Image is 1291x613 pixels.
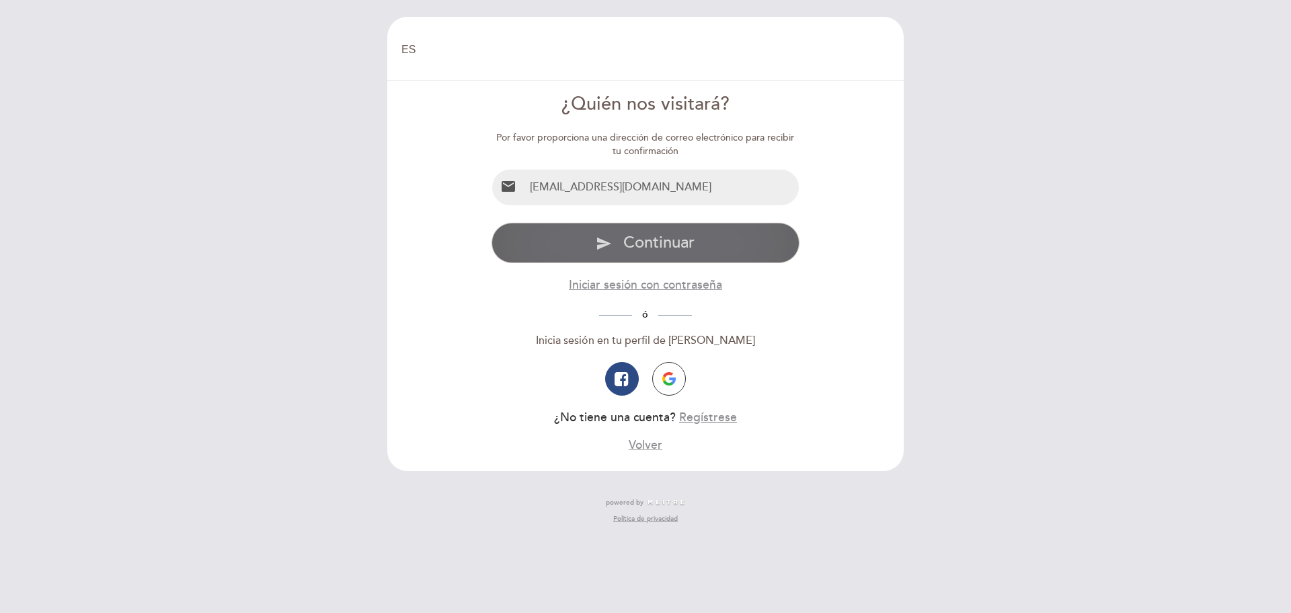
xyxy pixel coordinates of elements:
button: send Continuar [492,223,800,263]
span: ¿No tiene una cuenta? [554,410,676,425]
span: Continuar [623,233,695,252]
span: powered by [606,498,643,507]
span: ó [632,309,658,320]
button: Regístrese [679,409,737,426]
button: Volver [629,437,662,454]
i: send [596,236,612,252]
a: powered by [606,498,685,507]
img: MEITRE [647,499,685,506]
i: email [500,178,516,194]
div: Inicia sesión en tu perfil de [PERSON_NAME] [492,333,800,349]
a: Política de privacidad [613,514,678,524]
div: Por favor proporciona una dirección de correo electrónico para recibir tu confirmación [492,131,800,158]
img: icon-google.png [662,372,676,386]
div: ¿Quién nos visitará? [492,92,800,118]
button: Iniciar sesión con contraseña [569,277,722,293]
input: Email [524,170,799,205]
